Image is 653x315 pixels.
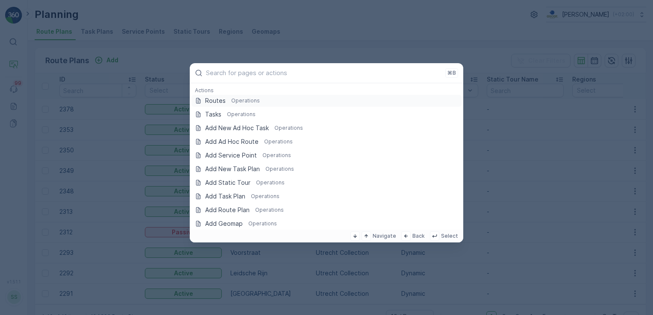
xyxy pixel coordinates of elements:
[205,206,250,214] p: Add Route Plan
[205,110,221,119] p: Tasks
[227,111,256,118] p: Operations
[251,193,279,200] p: Operations
[205,137,259,146] p: Add Ad Hoc Route
[231,97,260,104] p: Operations
[441,233,458,239] p: Select
[205,165,260,173] p: Add New Task Plan
[256,179,285,186] p: Operations
[205,96,226,105] p: Routes
[205,178,250,187] p: Add Static Tour
[447,70,456,76] p: ⌘B
[445,68,458,78] button: ⌘B
[248,220,277,227] p: Operations
[190,83,463,230] div: Search for pages or actions
[205,192,245,201] p: Add Task Plan
[206,69,442,76] input: Search for pages or actions
[255,207,284,213] p: Operations
[205,219,243,228] p: Add Geomap
[265,166,294,172] p: Operations
[264,138,293,145] p: Operations
[412,233,425,239] p: Back
[205,151,257,160] p: Add Service Point
[205,124,269,132] p: Add New Ad Hoc Task
[274,125,303,131] p: Operations
[373,233,396,239] p: Navigate
[262,152,291,159] p: Operations
[190,87,463,94] div: Actions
